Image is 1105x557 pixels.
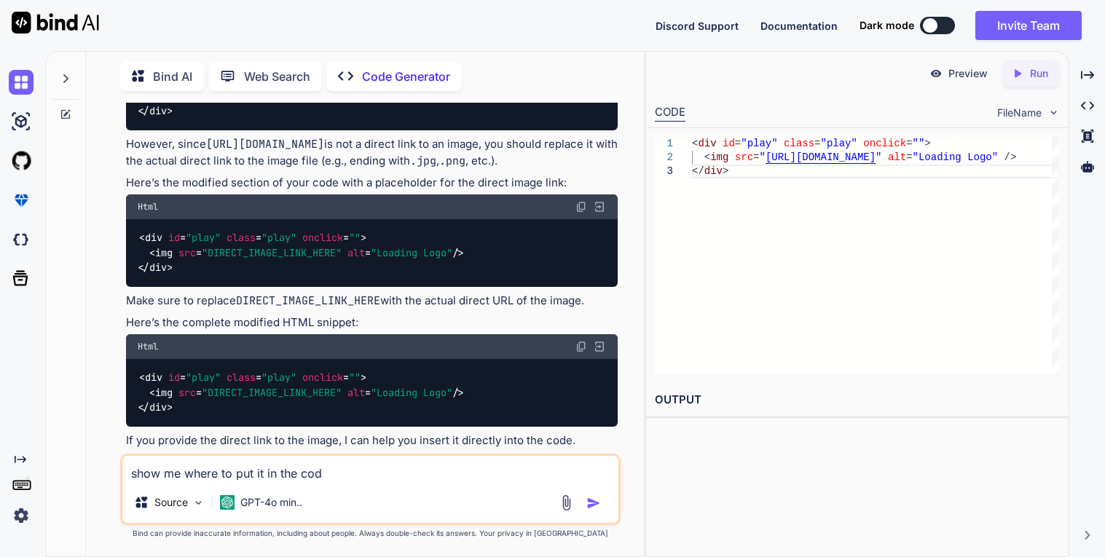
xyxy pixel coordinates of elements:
[186,371,221,384] span: "play"
[655,104,685,122] div: CODE
[302,371,343,384] span: onclick
[178,386,196,399] span: src
[192,497,205,509] img: Pick Models
[347,386,365,399] span: alt
[558,494,575,511] img: attachment
[906,138,912,149] span: =
[349,371,361,384] span: ""
[656,20,739,32] span: Discord Support
[692,165,704,177] span: </
[145,371,162,384] span: div
[302,232,343,245] span: onclick
[575,201,587,213] img: copy
[913,138,925,149] span: ""
[735,151,753,163] span: src
[784,138,814,149] span: class
[227,371,256,384] span: class
[126,175,618,191] p: Here’s the modified section of your code with a placeholder for the direct image link:
[948,66,988,81] p: Preview
[1047,106,1060,119] img: chevron down
[154,495,188,510] p: Source
[236,293,380,308] code: DIRECT_IMAGE_LINK_HERE
[178,246,196,259] span: src
[723,165,728,177] span: >
[138,105,173,118] span: </ >
[9,149,34,173] img: githubLight
[202,386,342,399] span: "DIRECT_IMAGE_LINK_HERE"
[655,151,673,165] div: 2
[9,70,34,95] img: chat
[410,154,436,168] code: .jpg
[9,109,34,134] img: ai-studio
[814,138,820,149] span: =
[220,495,235,510] img: GPT-4o mini
[371,246,452,259] span: "Loading Logo"
[244,68,310,85] p: Web Search
[575,341,587,352] img: copy
[704,165,723,177] span: div
[924,138,930,149] span: >
[227,232,256,245] span: class
[876,151,881,163] span: "
[126,136,618,169] p: However, since is not a direct link to an image, you should replace it with the actual direct lin...
[153,68,192,85] p: Bind AI
[593,340,606,353] img: Open in Browser
[699,138,717,149] span: div
[206,137,324,151] code: [URL][DOMAIN_NAME]
[126,315,618,331] p: Here’s the complete modified HTML snippet:
[710,151,728,163] span: img
[126,432,618,449] p: If you provide the direct link to the image, I can help you insert it directly into the code.
[760,151,766,163] span: "
[139,371,366,384] span: < = = = >
[821,138,857,149] span: "play"
[149,261,167,274] span: div
[349,232,361,245] span: ""
[362,68,450,85] p: Code Generator
[766,151,876,163] span: [URL][DOMAIN_NAME]
[704,151,710,163] span: <
[692,138,698,149] span: <
[860,18,914,33] span: Dark mode
[760,18,838,33] button: Documentation
[929,67,943,80] img: preview
[168,371,180,384] span: id
[9,227,34,252] img: darkCloudIdeIcon
[139,232,366,245] span: < = = = >
[1030,66,1048,81] p: Run
[138,261,173,274] span: </ >
[126,293,618,309] p: Make sure to replace with the actual direct URL of the image.
[741,138,777,149] span: "play"
[753,151,759,163] span: =
[646,383,1069,417] h2: OUTPUT
[1004,151,1017,163] span: />
[149,246,464,259] span: < = = />
[655,137,673,151] div: 1
[240,495,302,510] p: GPT-4o min..
[997,106,1042,120] span: FileName
[9,503,34,528] img: settings
[593,200,606,213] img: Open in Browser
[261,232,296,245] span: "play"
[371,386,452,399] span: "Loading Logo"
[586,496,601,510] img: icon
[149,105,167,118] span: div
[655,165,673,178] div: 3
[155,246,173,259] span: img
[723,138,735,149] span: id
[145,232,162,245] span: div
[120,528,621,539] p: Bind can provide inaccurate information, including about people. Always double-check its answers....
[138,201,158,213] span: Html
[975,11,1082,40] button: Invite Team
[656,18,739,33] button: Discord Support
[863,138,906,149] span: onclick
[155,386,173,399] span: img
[202,246,342,259] span: "DIRECT_IMAGE_LINK_HERE"
[261,371,296,384] span: "play"
[12,12,99,33] img: Bind AI
[9,188,34,213] img: premium
[913,151,999,163] span: "Loading Logo"
[138,341,158,352] span: Html
[906,151,912,163] span: =
[168,232,180,245] span: id
[149,386,464,399] span: < = = />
